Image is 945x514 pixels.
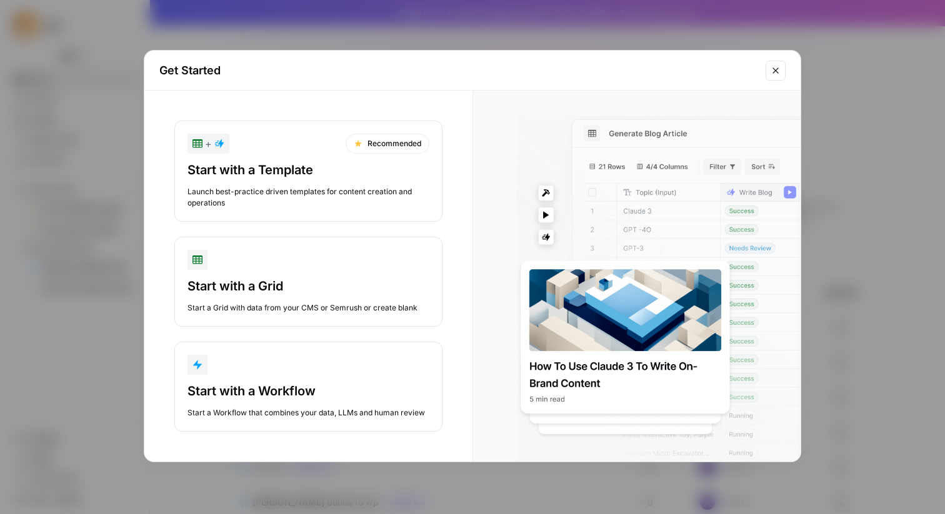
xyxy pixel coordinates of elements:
[174,237,442,327] button: Start with a GridStart a Grid with data from your CMS or Semrush or create blank
[187,186,429,209] div: Launch best-practice driven templates for content creation and operations
[174,342,442,432] button: Start with a WorkflowStart a Workflow that combines your data, LLMs and human review
[187,161,429,179] div: Start with a Template
[187,382,429,400] div: Start with a Workflow
[187,407,429,418] div: Start a Workflow that combines your data, LLMs and human review
[192,136,224,151] div: +
[187,277,429,295] div: Start with a Grid
[766,61,786,81] button: Close modal
[187,302,429,314] div: Start a Grid with data from your CMS or Semrush or create blank
[159,62,758,79] h2: Get Started
[346,134,429,154] div: Recommended
[174,121,442,222] button: +RecommendedStart with a TemplateLaunch best-practice driven templates for content creation and o...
